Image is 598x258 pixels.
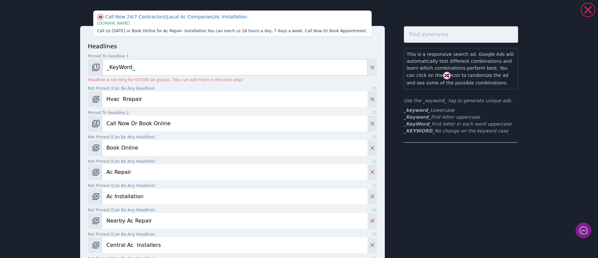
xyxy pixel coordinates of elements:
[42,81,79,86] span: New conversation
[215,14,247,20] span: Ac Installation
[404,121,432,127] b: _KeyWord_
[92,120,100,128] img: pos-2.svg
[105,14,167,20] span: Call Now 24/7 Contractors
[92,241,100,249] img: pos-.svg
[372,134,377,140] span: 13
[10,44,122,65] h2: Can I help you with anything?
[92,217,100,225] img: pos-.svg
[88,116,103,131] button: Change pinned position
[10,77,121,90] button: New conversation
[88,140,103,156] button: Change pinned position
[372,85,377,91] span: 15
[372,110,377,116] span: 23
[372,158,377,164] span: 12
[97,14,104,20] img: shuffle.svg
[372,183,377,189] span: 17
[92,168,100,176] img: pos-.svg
[367,237,377,253] button: Delete
[213,14,215,20] span: |
[367,189,377,204] button: Delete
[88,158,155,164] span: Not pinned (Can be any headline)
[372,231,377,237] span: 23
[88,183,155,189] span: Not pinned (Can be any headline)
[576,223,591,238] iframe: gist-messenger-bubble-iframe
[88,59,103,76] button: Change pinned position
[92,63,100,71] img: pos-1.svg
[166,14,167,20] span: |
[88,91,103,107] button: Change pinned position
[88,207,155,213] span: Not pinned (Can be any headline)
[92,95,100,103] img: pos-.svg
[208,29,367,33] span: You can reach us 24 hours a day, 7 days a week. Call Now Or Book Appointment
[367,59,377,76] button: Delete
[92,144,100,152] img: pos-.svg
[367,140,377,156] button: Delete
[10,32,122,42] h1: Welcome to Fiuti!
[97,29,208,33] span: Call Us [DATE] or Book Online for Ac Repair- Installation
[372,207,377,213] span: 16
[404,121,518,128] li: First letter in each word uppercase
[88,231,155,237] span: Not pinned (Can be any headline)
[366,29,367,33] span: .
[97,21,130,26] span: [DOMAIN_NAME]
[55,202,83,207] span: We run on Gist
[88,213,103,229] button: Change pinned position
[404,107,518,134] ul: First letter uppercase
[367,91,377,107] button: Delete
[88,237,103,253] button: Change pinned position
[88,110,129,116] span: Pinned to headline 2
[404,107,518,114] li: Lowercase
[404,26,518,43] input: Find synonyms
[97,14,104,20] span: Show different combination
[404,107,431,113] b: _keyword_
[88,164,103,180] button: Change pinned position
[367,164,377,180] button: Delete
[404,114,431,120] b: _Keyword_
[404,128,435,133] b: _KEYWORD_
[88,77,377,83] p: Headline is too long for 67/100 ad groups. (You can edit them in the next step)
[88,134,155,140] span: Not pinned (Can be any headline)
[93,11,372,36] div: This is just a visual aid. Your CSV will only contain exactly what you add in the form below.
[367,116,377,131] button: Delete
[206,29,208,33] span: .
[92,193,100,200] img: pos-.svg
[167,14,215,20] span: Local Ac Companies
[367,213,377,229] button: Delete
[88,42,377,51] p: headlines
[88,189,103,204] button: Change pinned position
[404,97,518,104] p: Use the _keyword_ tag to generate unique ads.
[88,85,155,91] span: Not pinned (Can be any headline)
[443,72,451,80] img: shuffle.svg
[407,51,515,86] p: This is a responsive search ad. Google Ads will automatically test different combinations and lea...
[88,53,129,59] span: Pinned to headline 1
[404,128,518,134] li: No change on the keyword case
